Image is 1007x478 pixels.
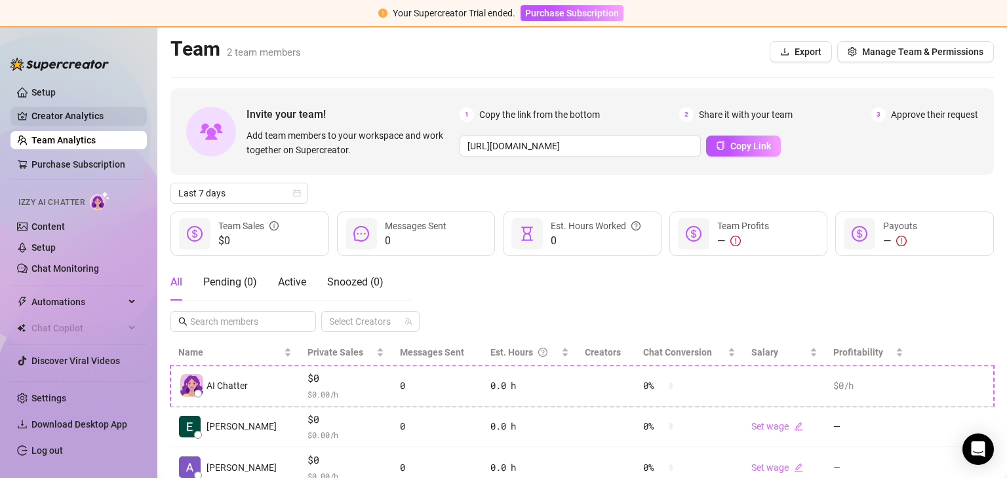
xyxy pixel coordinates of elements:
a: Content [31,221,65,232]
th: Name [170,340,300,365]
button: Copy Link [706,136,781,156]
div: — [883,233,917,249]
img: Anthony Cuccera… [179,456,201,478]
span: edit [794,463,803,472]
span: Download Desktop App [31,419,127,430]
span: Copy the link from the bottom [479,107,600,122]
span: info-circle [269,219,279,233]
div: 0 [400,419,475,433]
span: Automations [31,291,125,312]
span: Your Supercreator Trial ended. [393,8,515,18]
span: 2 [679,107,694,122]
span: thunderbolt [17,297,28,307]
div: $0 /h [833,378,903,393]
span: Active [278,276,306,288]
span: setting [848,47,857,56]
span: copy [716,141,725,150]
span: question-circle [631,219,641,233]
div: 0.0 h [490,378,569,393]
div: All [170,274,182,290]
span: Last 7 days [178,183,300,203]
span: AI Chatter [207,378,248,393]
span: message [353,226,369,242]
span: download [780,47,789,56]
input: Search members [190,314,298,329]
span: $ 0.00 /h [307,428,384,441]
span: question-circle [538,345,547,359]
img: Emmanuel john E… [179,416,201,437]
div: 0 [400,378,475,393]
h2: Team [170,37,301,62]
div: Est. Hours [490,345,559,359]
span: Approve their request [891,107,978,122]
span: Chat Copilot [31,318,125,339]
span: 0 [551,233,641,249]
img: logo-BBDzfeDw.svg [10,58,109,71]
span: 0 [385,233,446,249]
span: Izzy AI Chatter [18,196,85,209]
span: dollar-circle [187,226,203,242]
a: Creator Analytics [31,105,136,126]
img: AI Chatter [90,191,110,210]
span: Purchase Subscription [525,8,619,18]
span: $0 [218,233,279,249]
a: Purchase Subscription [31,159,125,170]
span: exclamation-circle [730,236,741,246]
img: izzy-ai-chatter-avatar-DDCN_rTZ.svg [180,374,203,397]
div: 0.0 h [490,460,569,475]
span: Name [178,345,281,359]
span: 0 % [643,460,664,475]
a: Discover Viral Videos [31,356,120,366]
span: exclamation-circle [378,9,387,18]
a: Setup [31,242,56,253]
a: Team Analytics [31,135,96,145]
div: — [717,233,769,249]
span: Team Profits [717,221,769,231]
div: 0 [400,460,475,475]
span: Invite your team! [247,106,460,122]
span: [PERSON_NAME] [207,460,277,475]
span: dollar-circle [852,226,867,242]
span: exclamation-circle [896,236,907,246]
a: Set wageedit [751,462,803,473]
button: Export [770,41,832,62]
span: Payouts [883,221,917,231]
span: Private Sales [307,347,363,358]
span: 0 % [643,419,664,433]
a: Purchase Subscription [521,8,623,18]
span: $0 [307,371,384,386]
span: Salary [751,347,778,358]
span: search [178,317,188,326]
span: Profitability [833,347,883,358]
img: Chat Copilot [17,323,26,333]
span: Export [795,46,821,57]
button: Purchase Subscription [521,5,623,21]
span: [PERSON_NAME] [207,419,277,433]
span: 3 [871,107,886,122]
span: Messages Sent [385,221,446,231]
div: Open Intercom Messenger [962,433,994,465]
span: Messages Sent [400,347,464,358]
span: Share it with your team [699,107,793,122]
a: Setup [31,87,56,98]
span: Snoozed ( 0 ) [327,276,384,288]
div: Team Sales [218,219,279,233]
th: Creators [577,340,635,365]
span: 2 team members [227,46,301,58]
a: Settings [31,393,66,403]
span: $0 [307,412,384,428]
a: Chat Monitoring [31,263,99,274]
span: Copy Link [730,141,771,151]
span: Add team members to your workspace and work together on Supercreator. [247,128,454,157]
span: download [17,419,28,430]
button: Manage Team & Permissions [837,41,994,62]
span: calendar [293,189,301,197]
span: Chat Conversion [643,347,712,358]
a: Set wageedit [751,421,803,432]
div: 0.0 h [490,419,569,433]
div: Pending ( 0 ) [203,274,257,290]
span: $ 0.00 /h [307,388,384,401]
td: — [825,407,911,448]
span: Manage Team & Permissions [862,46,983,57]
span: team [405,318,412,325]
